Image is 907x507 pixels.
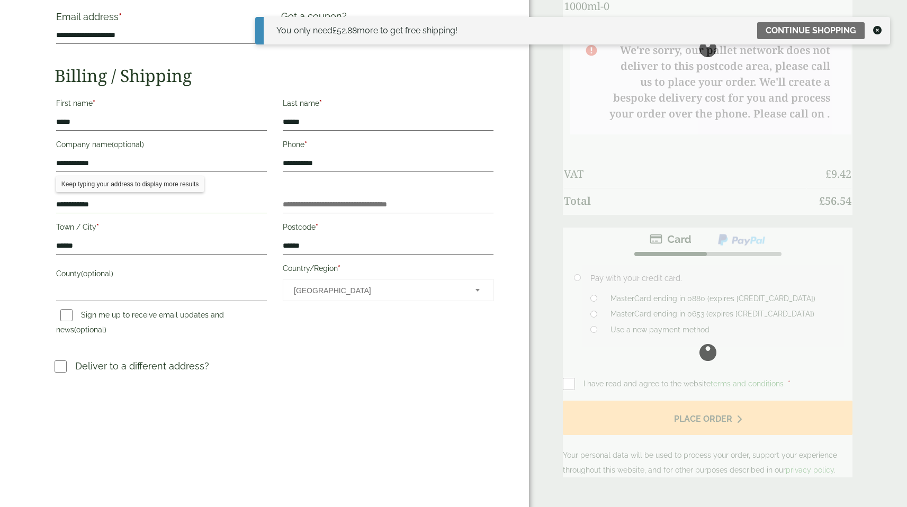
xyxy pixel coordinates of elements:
[281,11,351,27] label: Got a coupon?
[56,176,204,192] div: Keep typing your address to display more results
[283,137,493,155] label: Phone
[283,279,493,301] span: Country/Region
[757,22,865,39] a: Continue shopping
[276,24,457,37] div: You only need more to get free shipping!
[56,12,267,27] label: Email address
[283,261,493,279] label: Country/Region
[75,359,209,373] p: Deliver to a different address?
[316,223,318,231] abbr: required
[333,25,357,35] span: 52.88
[283,96,493,114] label: Last name
[96,223,99,231] abbr: required
[333,25,337,35] span: £
[119,11,122,22] abbr: required
[304,140,307,149] abbr: required
[56,137,267,155] label: Company name
[55,66,495,86] h2: Billing / Shipping
[56,311,224,337] label: Sign me up to receive email updates and news
[112,140,144,149] span: (optional)
[294,279,461,302] span: Brazil
[56,220,267,238] label: Town / City
[74,325,106,334] span: (optional)
[93,99,95,107] abbr: required
[319,99,322,107] abbr: required
[56,266,267,284] label: County
[283,220,493,238] label: Postcode
[56,96,267,114] label: First name
[81,269,113,278] span: (optional)
[60,309,73,321] input: Sign me up to receive email updates and news(optional)
[338,264,340,273] abbr: required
